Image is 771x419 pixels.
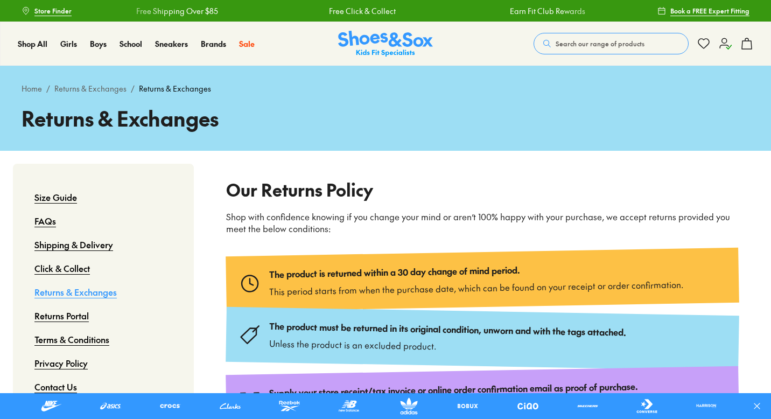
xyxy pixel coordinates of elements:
a: Shop All [18,38,47,50]
a: Sneakers [155,38,188,50]
a: Size Guide [34,185,77,209]
img: Type_clock.svg [239,273,261,295]
span: Sneakers [155,38,188,49]
a: Returns & Exchanges [34,280,117,304]
p: The product is returned within a 30 day change of mind period. [269,261,683,280]
button: Search our range of products [534,33,689,54]
a: Sale [239,38,255,50]
div: / / [22,83,749,94]
p: The product must be returned in its original condition, unworn and with the tags attached. [269,320,626,338]
a: Free Shipping Over $85 [136,5,218,17]
img: Type_search-barcode.svg [239,391,261,413]
span: Search our range of products [556,39,644,48]
a: Privacy Policy [34,351,88,375]
a: Brands [201,38,226,50]
a: Earn Fit Club Rewards [510,5,585,17]
span: Returns & Exchanges [139,83,211,94]
span: Sale [239,38,255,49]
a: FAQs [34,209,56,233]
img: SNS_Logo_Responsive.svg [338,31,433,57]
a: Boys [90,38,107,50]
h1: Returns & Exchanges [22,103,749,134]
a: Terms & Conditions [34,327,109,351]
span: School [120,38,142,49]
p: Shop with confidence knowing if you change your mind or aren’t 100% happy with your purchase, we ... [226,211,739,235]
a: Girls [60,38,77,50]
span: Girls [60,38,77,49]
a: School [120,38,142,50]
p: Supply your store receipt/tax invoice or online order confirmation email as proof of purchase. [269,381,637,399]
a: Returns & Exchanges [54,83,127,94]
a: Shoes & Sox [338,31,433,57]
a: Free Click & Collect [329,5,396,17]
a: Contact Us [34,375,77,399]
span: Shop All [18,38,47,49]
a: Home [22,83,42,94]
a: Click & Collect [34,256,90,280]
a: Book a FREE Expert Fitting [657,1,749,20]
span: Book a FREE Expert Fitting [670,6,749,16]
a: Returns Portal [34,304,89,327]
img: Type_tag.svg [239,324,261,346]
span: Boys [90,38,107,49]
h2: Our Returns Policy [226,177,739,202]
a: Shipping & Delivery [34,233,113,256]
span: Store Finder [34,6,72,16]
a: Store Finder [22,1,72,20]
p: Unless the product is an excluded product. [269,337,626,356]
span: Brands [201,38,226,49]
p: This period starts from when the purchase date, which can be found on your receipt or order confi... [269,277,683,297]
